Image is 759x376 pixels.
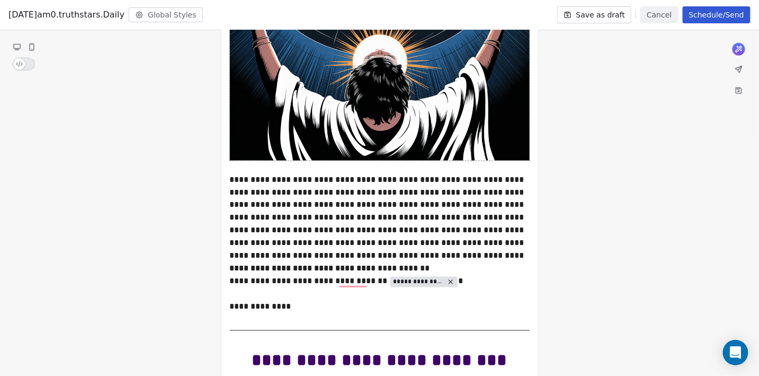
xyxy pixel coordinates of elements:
[640,6,678,23] button: Cancel
[8,8,124,21] span: [DATE]am0.truthstars.Daily
[683,6,751,23] button: Schedule/Send
[557,6,632,23] button: Save as draft
[723,340,748,365] div: Open Intercom Messenger
[129,7,203,22] button: Global Styles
